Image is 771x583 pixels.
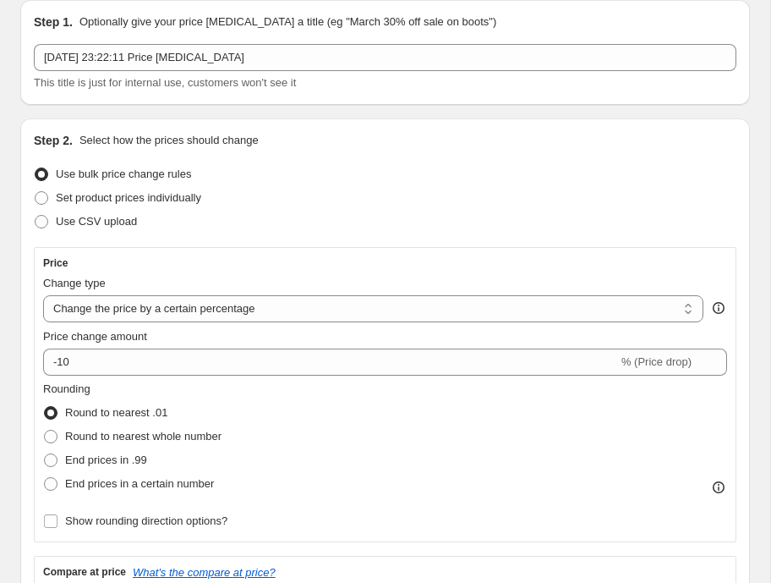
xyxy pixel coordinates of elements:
[56,168,191,180] span: Use bulk price change rules
[621,355,692,368] span: % (Price drop)
[34,132,73,149] h2: Step 2.
[65,430,221,443] span: Round to nearest whole number
[65,514,227,527] span: Show rounding direction options?
[133,566,276,579] button: What's the compare at price?
[34,76,296,89] span: This title is just for internal use, customers won't see it
[43,277,106,289] span: Change type
[43,256,68,270] h3: Price
[56,215,137,228] span: Use CSV upload
[43,565,126,579] h3: Compare at price
[43,349,618,376] input: -15
[710,300,727,316] div: help
[65,454,147,466] span: End prices in .99
[34,14,73,30] h2: Step 1.
[43,330,147,343] span: Price change amount
[79,14,496,30] p: Optionally give your price [MEDICAL_DATA] a title (eg "March 30% off sale on boots")
[56,191,201,204] span: Set product prices individually
[34,44,736,71] input: 30% off holiday sale
[65,406,167,419] span: Round to nearest .01
[79,132,259,149] p: Select how the prices should change
[43,382,90,395] span: Rounding
[65,477,214,490] span: End prices in a certain number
